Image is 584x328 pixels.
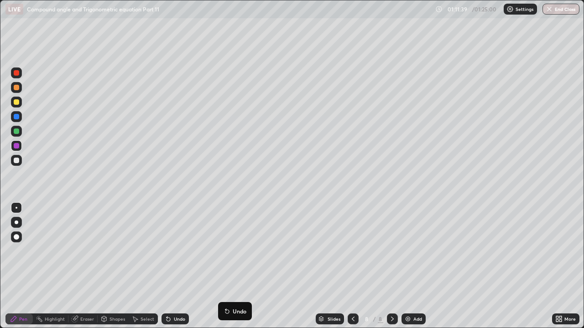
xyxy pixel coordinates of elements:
[45,317,65,321] div: Highlight
[141,317,154,321] div: Select
[564,317,576,321] div: More
[109,317,125,321] div: Shapes
[542,4,579,15] button: End Class
[546,5,553,13] img: end-class-cross
[80,317,94,321] div: Eraser
[8,5,21,13] p: LIVE
[373,316,376,322] div: /
[516,7,533,11] p: Settings
[413,317,422,321] div: Add
[174,317,185,321] div: Undo
[404,315,412,323] img: add-slide-button
[328,317,340,321] div: Slides
[506,5,514,13] img: class-settings-icons
[362,316,371,322] div: 8
[233,307,246,315] p: Undo
[27,5,159,13] p: Compound angle and Trigonometric equation Part 11
[378,315,383,323] div: 8
[19,317,27,321] div: Pen
[222,306,248,317] button: Undo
